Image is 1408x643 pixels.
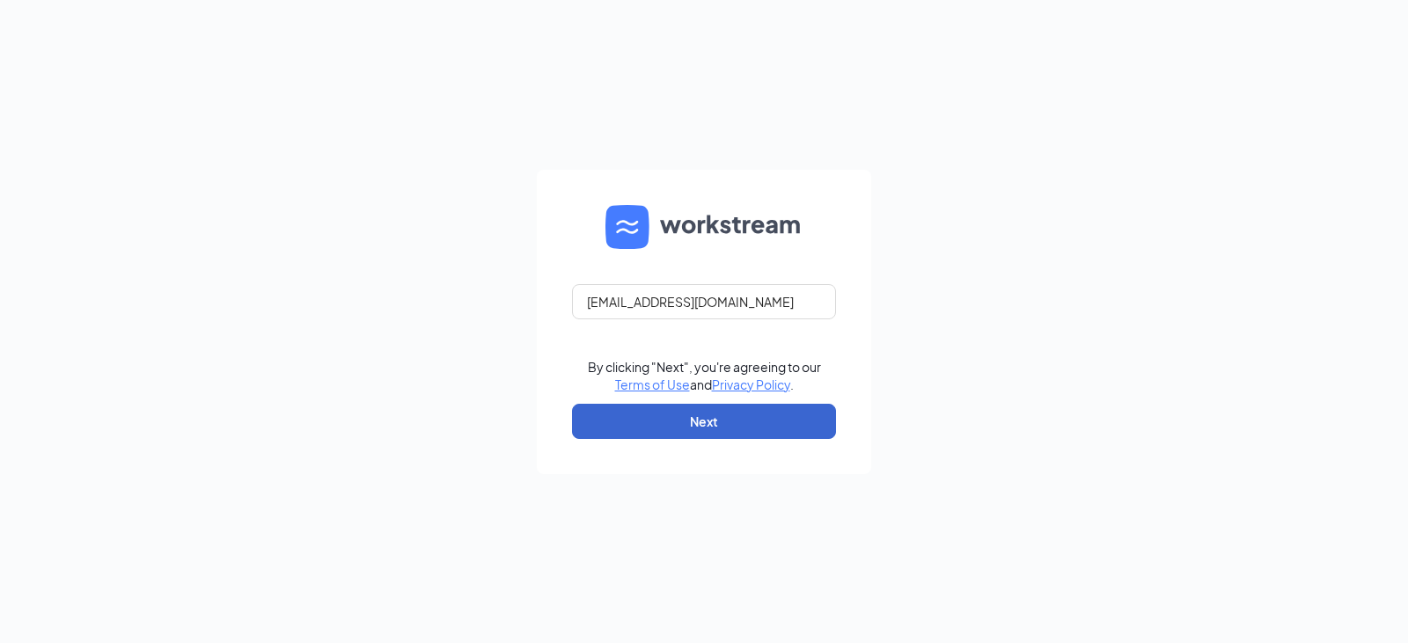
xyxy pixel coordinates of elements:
a: Privacy Policy [712,376,790,392]
img: WS logo and Workstream text [605,205,803,249]
input: Email [572,284,836,319]
div: By clicking "Next", you're agreeing to our and . [588,358,821,393]
a: Terms of Use [615,376,690,392]
button: Next [572,404,836,439]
